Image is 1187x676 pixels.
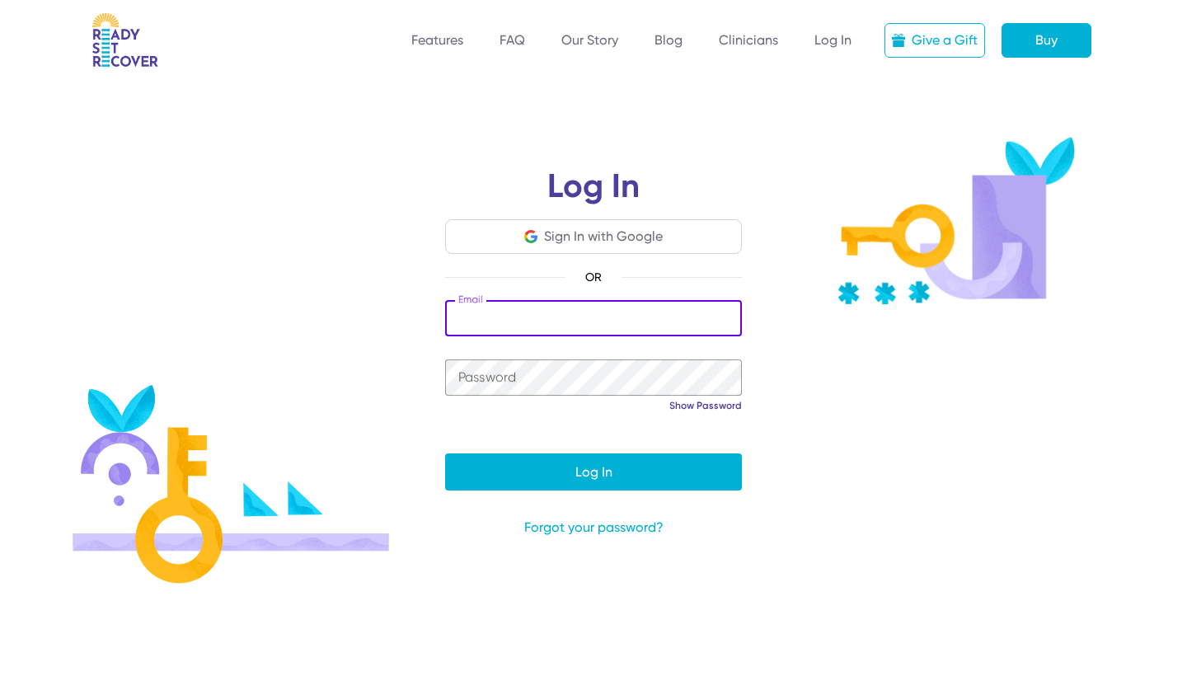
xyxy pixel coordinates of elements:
[837,137,1075,304] img: Key
[719,32,778,48] a: Clinicians
[814,32,852,48] a: Log In
[92,13,158,68] img: RSR
[544,227,663,246] div: Sign In with Google
[912,31,978,50] div: Give a Gift
[561,32,618,48] a: Our Story
[565,267,622,287] span: OR
[669,399,742,412] a: Show Password
[500,32,525,48] a: FAQ
[1002,23,1091,58] a: Buy
[445,453,742,491] button: Log In
[524,227,663,246] button: Sign In with Google
[884,23,985,58] a: Give a Gift
[411,32,463,48] a: Features
[445,170,742,219] h1: Log In
[654,32,683,48] a: Blog
[1035,31,1058,50] div: Buy
[445,518,742,538] a: Forgot your password?
[73,385,389,584] img: Login illustration 1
